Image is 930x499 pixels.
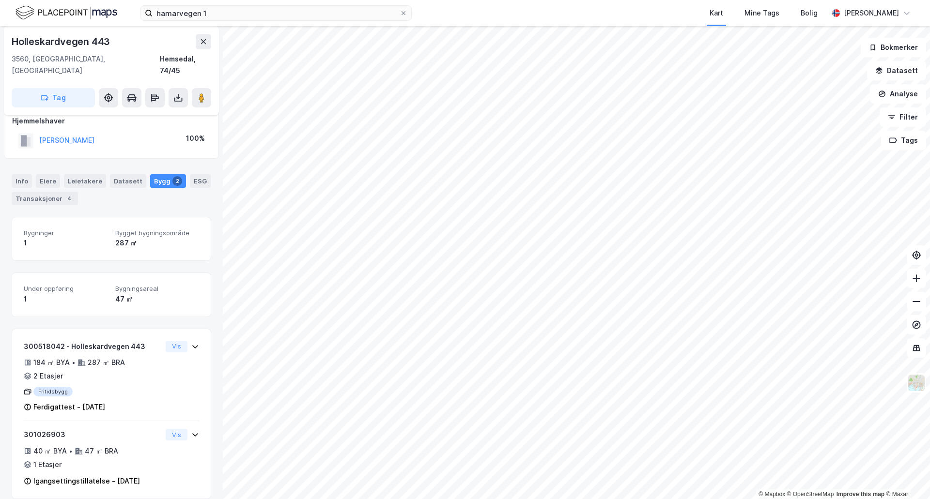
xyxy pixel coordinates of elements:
[844,7,899,19] div: [PERSON_NAME]
[24,229,108,237] span: Bygninger
[33,475,140,487] div: Igangsettingstillatelse - [DATE]
[15,4,117,21] img: logo.f888ab2527a4732fd821a326f86c7f29.svg
[115,293,199,305] div: 47 ㎡
[69,447,73,455] div: •
[172,176,182,186] div: 2
[33,445,67,457] div: 40 ㎡ BYA
[110,174,146,188] div: Datasett
[33,401,105,413] div: Ferdigattest - [DATE]
[12,88,95,107] button: Tag
[907,374,926,392] img: Z
[85,445,118,457] div: 47 ㎡ BRA
[64,194,74,203] div: 4
[12,53,160,76] div: 3560, [GEOGRAPHIC_DATA], [GEOGRAPHIC_DATA]
[186,133,205,144] div: 100%
[744,7,779,19] div: Mine Tags
[24,429,162,440] div: 301026903
[787,491,834,498] a: OpenStreetMap
[12,192,78,205] div: Transaksjoner
[861,38,926,57] button: Bokmerker
[837,491,884,498] a: Improve this map
[867,61,926,80] button: Datasett
[190,174,211,188] div: ESG
[33,357,70,368] div: 184 ㎡ BYA
[36,174,60,188] div: Eiere
[115,285,199,293] span: Bygningsareal
[801,7,818,19] div: Bolig
[150,174,186,188] div: Bygg
[64,174,106,188] div: Leietakere
[12,34,112,49] div: Holleskardvegen 443
[166,341,187,352] button: Vis
[24,341,162,352] div: 300518042 - Holleskardvegen 443
[759,491,785,498] a: Mapbox
[33,370,63,382] div: 2 Etasjer
[24,293,108,305] div: 1
[115,237,199,249] div: 287 ㎡
[12,174,32,188] div: Info
[153,6,400,20] input: Søk på adresse, matrikkel, gårdeiere, leietakere eller personer
[160,53,211,76] div: Hemsedal, 74/45
[880,107,926,127] button: Filter
[24,237,108,249] div: 1
[710,7,723,19] div: Kart
[33,459,62,470] div: 1 Etasjer
[24,285,108,293] span: Under oppføring
[115,229,199,237] span: Bygget bygningsområde
[72,359,76,366] div: •
[12,115,211,127] div: Hjemmelshaver
[870,84,926,104] button: Analyse
[882,453,930,499] iframe: Chat Widget
[88,357,125,368] div: 287 ㎡ BRA
[881,131,926,150] button: Tags
[166,429,187,440] button: Vis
